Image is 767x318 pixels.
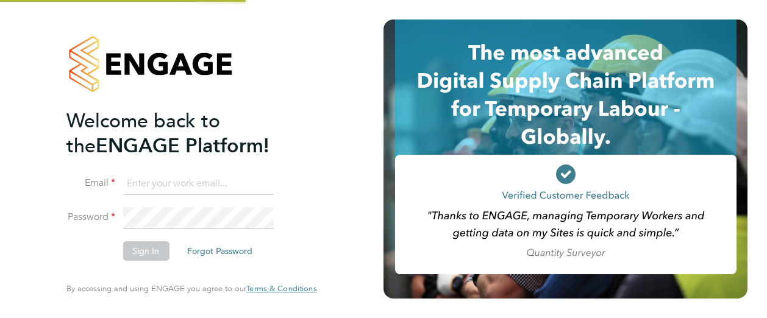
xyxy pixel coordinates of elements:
[177,241,262,261] button: Forgot Password
[246,284,316,294] a: Terms & Conditions
[66,283,316,294] span: By accessing and using ENGAGE you agree to our
[123,173,273,195] input: Enter your work email...
[246,283,316,294] span: Terms & Conditions
[66,108,304,158] h2: ENGAGE Platform!
[123,241,169,261] button: Sign In
[66,109,220,158] span: Welcome back to the
[66,211,115,224] label: Password
[66,177,115,189] label: Email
